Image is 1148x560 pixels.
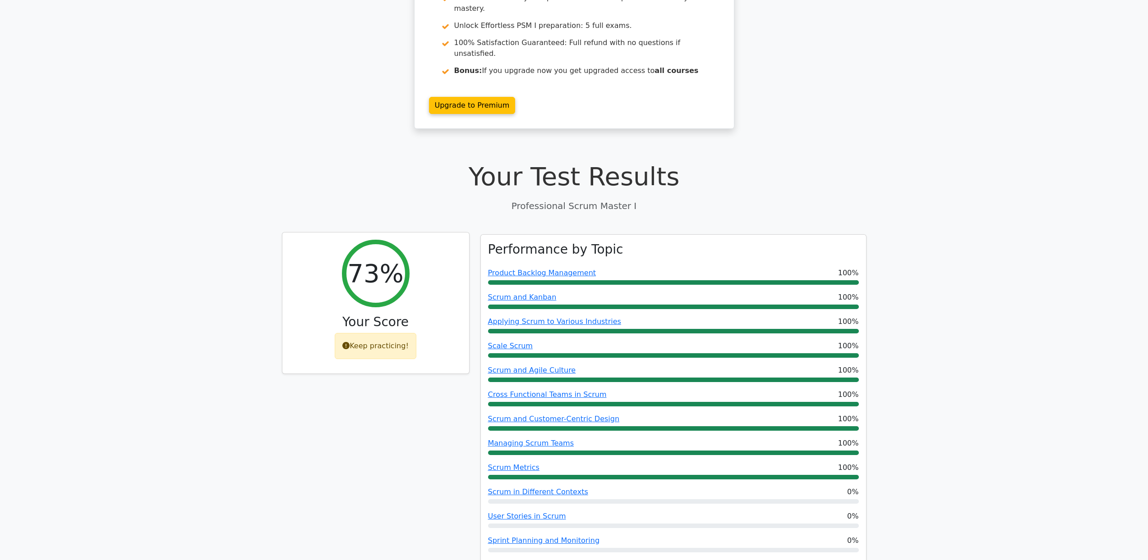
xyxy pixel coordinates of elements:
[335,333,416,359] div: Keep practicing!
[488,366,576,374] a: Scrum and Agile Culture
[488,439,574,447] a: Managing Scrum Teams
[838,365,859,376] span: 100%
[488,242,623,257] h3: Performance by Topic
[429,97,516,114] a: Upgrade to Premium
[838,438,859,449] span: 100%
[488,463,539,472] a: Scrum Metrics
[838,268,859,278] span: 100%
[838,341,859,351] span: 100%
[282,199,867,213] p: Professional Scrum Master I
[488,512,566,520] a: User Stories in Scrum
[488,341,533,350] a: Scale Scrum
[838,292,859,303] span: 100%
[290,314,462,330] h3: Your Score
[847,511,858,522] span: 0%
[488,293,557,301] a: Scrum and Kanban
[847,535,858,546] span: 0%
[347,258,403,288] h2: 73%
[282,161,867,191] h1: Your Test Results
[838,462,859,473] span: 100%
[847,487,858,497] span: 0%
[488,317,621,326] a: Applying Scrum to Various Industries
[838,414,859,424] span: 100%
[488,269,596,277] a: Product Backlog Management
[838,389,859,400] span: 100%
[838,316,859,327] span: 100%
[488,414,620,423] a: Scrum and Customer-Centric Design
[488,390,607,399] a: Cross Functional Teams in Scrum
[488,487,588,496] a: Scrum in Different Contexts
[488,536,600,545] a: Sprint Planning and Monitoring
